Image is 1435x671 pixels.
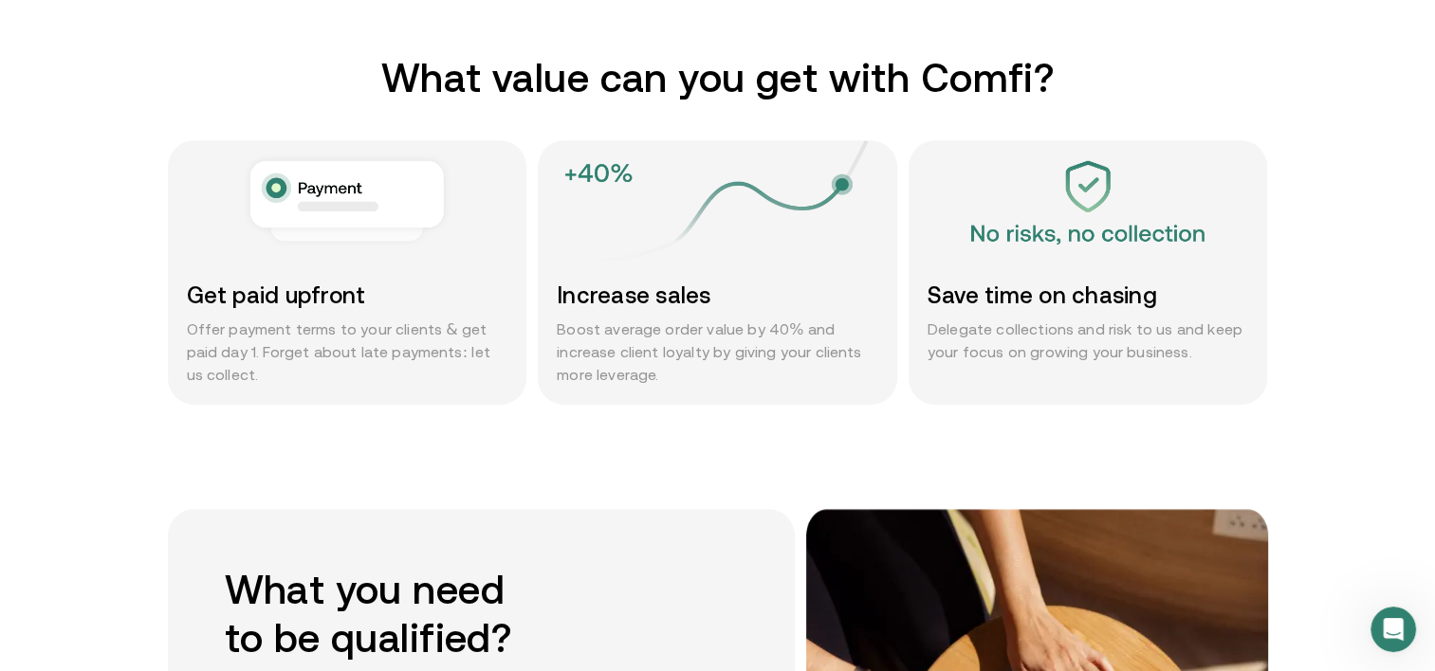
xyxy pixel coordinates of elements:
h3: Save time on chasing [928,281,1249,310]
h2: What value can you get with Comfi? [168,54,1268,101]
img: Card 1 [178,140,516,262]
iframe: Intercom live chat [1371,607,1416,652]
img: Card 2 [548,140,886,262]
p: Boost average order value by 40% and increase client loyalty by giving your clients more leverage. [557,317,878,386]
p: Offer payment terms to your clients & get paid day 1. Forget about late payments: let us collect. [187,317,508,386]
h2: What you need to be qualified? [225,566,739,662]
h3: Increase sales [557,281,878,310]
img: Card 3 [919,140,1257,262]
p: Delegate collections and risk to us and keep your focus on growing your business. [928,317,1249,363]
h3: Get paid upfront [187,281,508,310]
